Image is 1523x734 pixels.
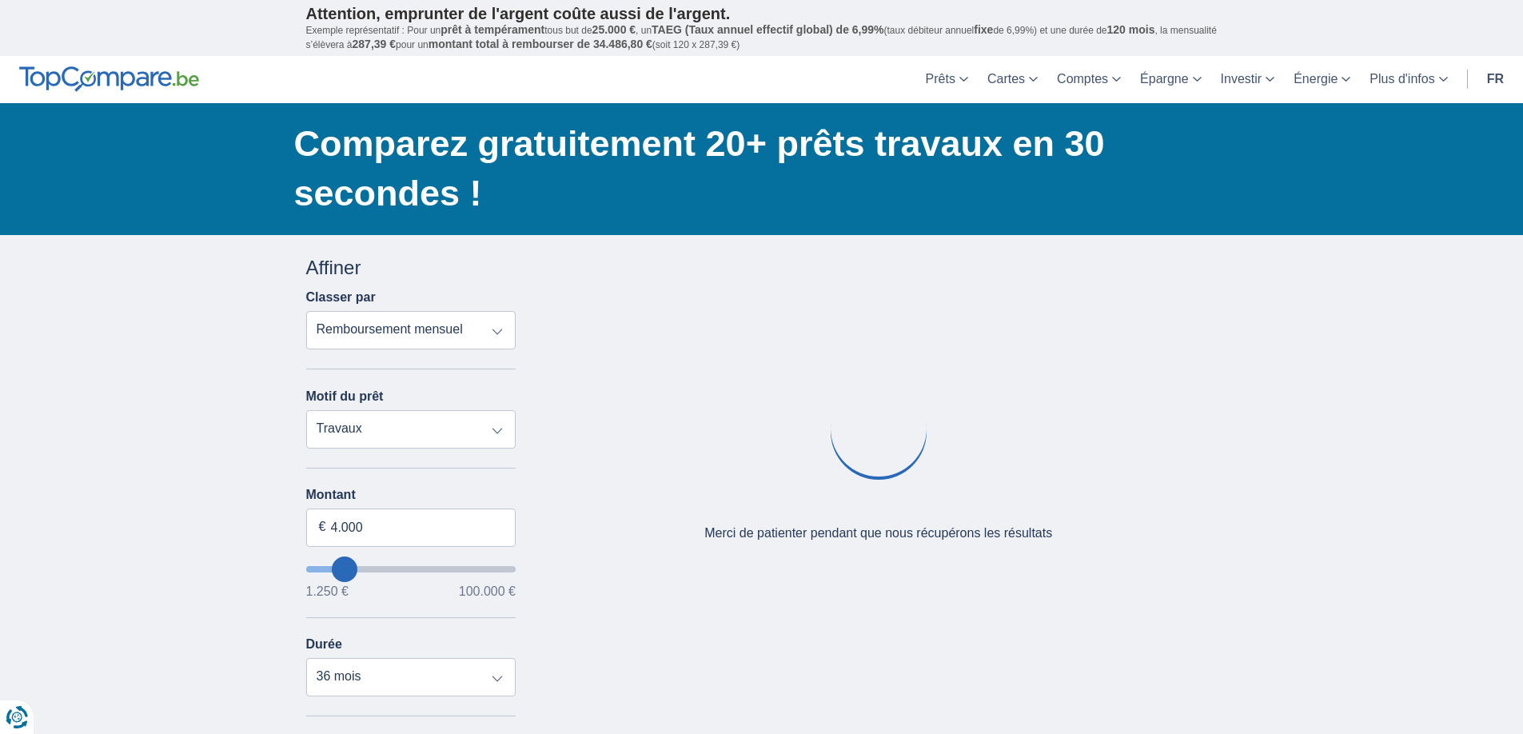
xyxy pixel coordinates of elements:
[1360,56,1457,103] a: Plus d'infos
[306,637,342,652] label: Durée
[19,66,199,92] img: TopCompare
[294,119,1218,218] h1: Comparez gratuitement 20+ prêts travaux en 30 secondes !
[974,23,993,36] span: fixe
[306,389,384,404] label: Motif du prêt
[1107,23,1155,36] span: 120 mois
[429,38,652,50] span: montant total à rembourser de 34.486,80 €
[1130,56,1211,103] a: Épargne
[306,290,376,305] label: Classer par
[459,585,516,598] span: 100.000 €
[1211,56,1285,103] a: Investir
[306,254,516,281] div: Affiner
[704,525,1052,543] div: Merci de patienter pendant que nous récupérons les résultats
[652,23,883,36] span: TAEG (Taux annuel effectif global) de 6,99%
[441,23,544,36] span: prêt à tempérament
[1477,56,1513,103] a: fr
[306,566,516,572] input: wantToBorrow
[306,23,1218,52] p: Exemple représentatif : Pour un tous but de , un (taux débiteur annuel de 6,99%) et une durée de ...
[1284,56,1360,103] a: Énergie
[319,518,326,537] span: €
[978,56,1047,103] a: Cartes
[306,585,349,598] span: 1.250 €
[592,23,636,36] span: 25.000 €
[1047,56,1130,103] a: Comptes
[353,38,397,50] span: 287,39 €
[306,488,516,502] label: Montant
[306,4,1218,23] p: Attention, emprunter de l'argent coûte aussi de l'argent.
[916,56,978,103] a: Prêts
